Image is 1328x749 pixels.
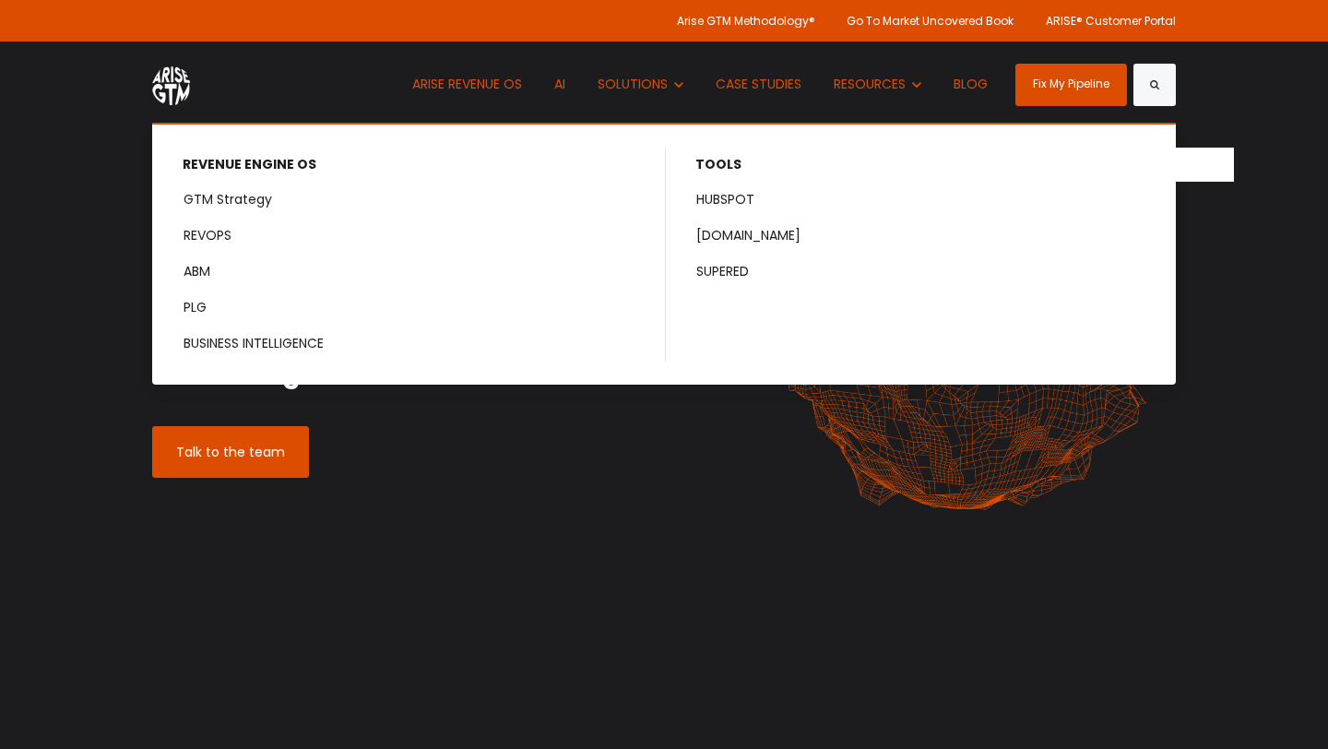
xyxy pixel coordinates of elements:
img: ARISE GTM logo (1) white [152,64,190,105]
button: Show submenu for RESOURCES RESOURCES [820,42,935,127]
a: Talk to the team [152,426,309,478]
a: ABM [154,255,664,289]
button: Show submenu for REVENUE ENGINE OS REVENUE ENGINE OS [153,148,722,182]
span: REVENUE ENGINE OS [183,155,316,174]
span: Show submenu for TOOLS [695,164,696,165]
button: Show submenu for SOLUTIONS SOLUTIONS [584,42,697,127]
a: BLOG [940,42,1002,127]
a: AI [540,42,579,127]
button: Search [1133,64,1176,106]
a: ARISE REVENUE OS [398,42,536,127]
a: PLG [154,291,664,325]
a: GTM Strategy [154,183,664,217]
a: HUBSPOT [667,183,1176,217]
span: RESOURCES [834,75,906,93]
a: SUPERED [667,255,1176,289]
a: Fix My Pipeline [1015,64,1127,106]
a: CASE STUDIES [702,42,815,127]
span: Show submenu for RESOURCES [834,75,835,76]
nav: Desktop navigation [398,42,1001,127]
span: SOLUTIONS [598,75,668,93]
span: Show submenu for SOLUTIONS [598,75,599,76]
span: TOOLS [695,155,741,174]
a: BUSINESS INTELLIGENCE [154,327,664,361]
a: REVOPS [154,219,664,253]
a: [DOMAIN_NAME] [667,219,1176,253]
button: Show submenu for TOOLS TOOLS [666,148,1234,182]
